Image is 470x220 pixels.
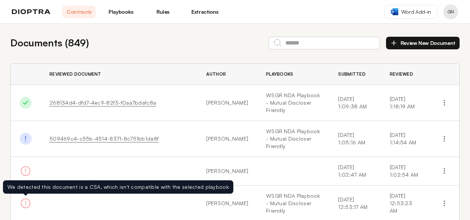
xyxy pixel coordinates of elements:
th: Reviewed [381,64,430,85]
button: Profile menu [443,4,458,19]
th: Submitted [329,64,380,85]
td: [DATE] 1:05:16 AM [329,121,380,157]
img: logo [12,9,51,14]
td: [DATE] 1:02:54 AM [381,157,430,185]
a: WSGR NDA Playbook - Mutual Discloser Friendly [266,92,320,114]
a: Word Add-in [385,5,437,19]
th: Playbooks [257,64,329,85]
td: [PERSON_NAME] [197,85,257,121]
a: 509469c4-c55b-4514-8371-8c751bb1da8f [49,135,159,142]
img: Done [20,133,32,145]
td: [DATE] 1:18:19 AM [381,85,430,121]
a: WSGR NDA Playbook - Mutual Discloser Friendly [266,128,320,150]
td: [PERSON_NAME] [197,121,257,157]
h2: Documents ( 849 ) [10,36,89,50]
span: Word Add-in [401,8,431,16]
a: WSGR NDA Playbook - Mutual Discloser Friendly [266,192,320,214]
a: Contracts [62,6,95,18]
th: Author [197,64,257,85]
td: [PERSON_NAME] [197,157,257,185]
a: 268134d4-dfd7-4ec9-82f3-f0aa7bdafc8a [49,99,156,106]
a: Rules [146,6,179,18]
th: Reviewed Document [40,64,197,85]
a: Extractions [188,6,221,18]
img: Done [20,97,32,109]
button: Review New Document [386,37,460,49]
td: [DATE] 1:02:47 AM [329,157,380,185]
a: Playbooks [104,6,137,18]
td: [DATE] 1:09:38 AM [329,85,380,121]
div: We detected this document is a CSA, which isn't compatible with the selected playbook [7,183,229,191]
td: [DATE] 1:14:54 AM [381,121,430,157]
img: word [391,8,398,15]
